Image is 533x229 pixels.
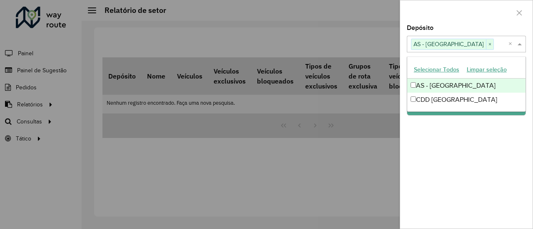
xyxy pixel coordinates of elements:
div: AS - [GEOGRAPHIC_DATA] [407,79,526,93]
div: CDD [GEOGRAPHIC_DATA] [407,93,526,107]
span: AS - [GEOGRAPHIC_DATA] [411,39,486,49]
span: × [486,39,493,49]
label: Depósito [407,23,433,33]
ng-dropdown-panel: Options list [407,57,526,112]
span: Clear all [508,39,516,49]
button: Limpar seleção [463,63,511,76]
button: Selecionar Todos [410,63,463,76]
